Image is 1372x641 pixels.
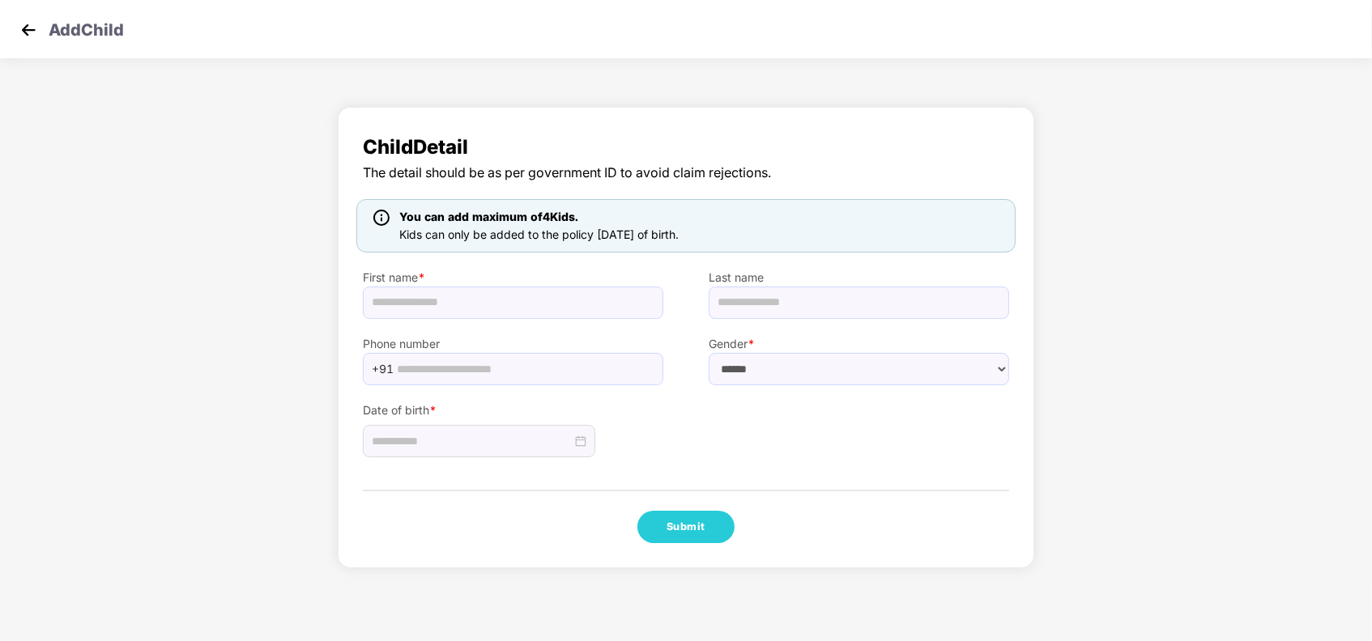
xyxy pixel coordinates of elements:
[372,357,394,381] span: +91
[49,18,124,37] p: Add Child
[16,18,40,42] img: svg+xml;base64,PHN2ZyB4bWxucz0iaHR0cDovL3d3dy53My5vcmcvMjAwMC9zdmciIHdpZHRoPSIzMCIgaGVpZ2h0PSIzMC...
[363,269,663,287] label: First name
[363,132,1009,163] span: Child Detail
[373,210,390,226] img: icon
[399,227,679,241] span: Kids can only be added to the policy [DATE] of birth.
[363,401,663,419] label: Date of birth
[709,269,1009,287] label: Last name
[637,511,735,543] button: Submit
[363,163,1009,183] span: The detail should be as per government ID to avoid claim rejections.
[399,210,578,223] span: You can add maximum of 4 Kids.
[363,335,663,353] label: Phone number
[709,335,1009,353] label: Gender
